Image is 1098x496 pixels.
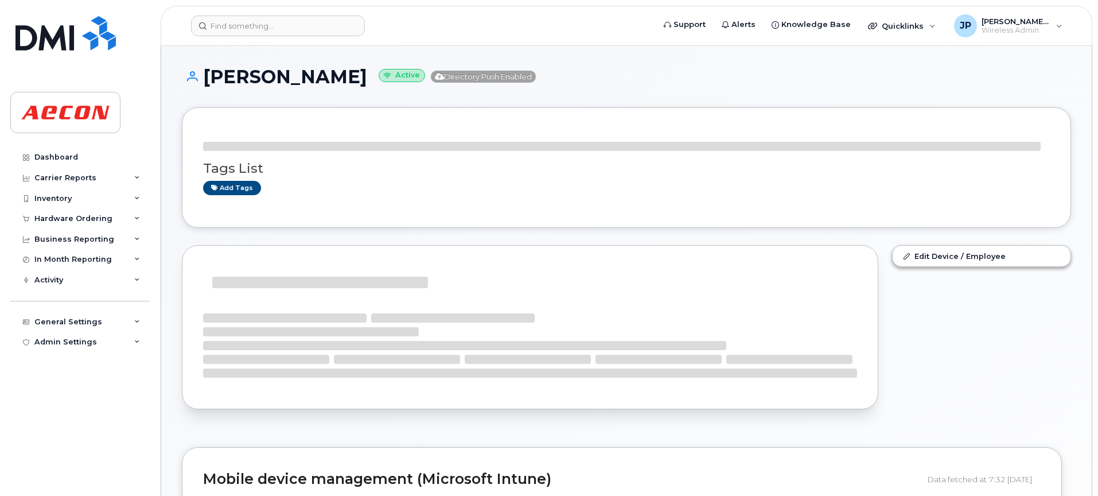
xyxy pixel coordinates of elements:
a: Add tags [203,181,261,195]
h2: Mobile device management (Microsoft Intune) [203,471,919,487]
h3: Tags List [203,161,1050,176]
span: Directory Push Enabled [431,71,536,83]
small: Active [379,69,425,82]
div: Data fetched at 7:32 [DATE] [928,468,1041,490]
h1: [PERSON_NAME] [182,67,1071,87]
a: Edit Device / Employee [893,246,1070,266]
